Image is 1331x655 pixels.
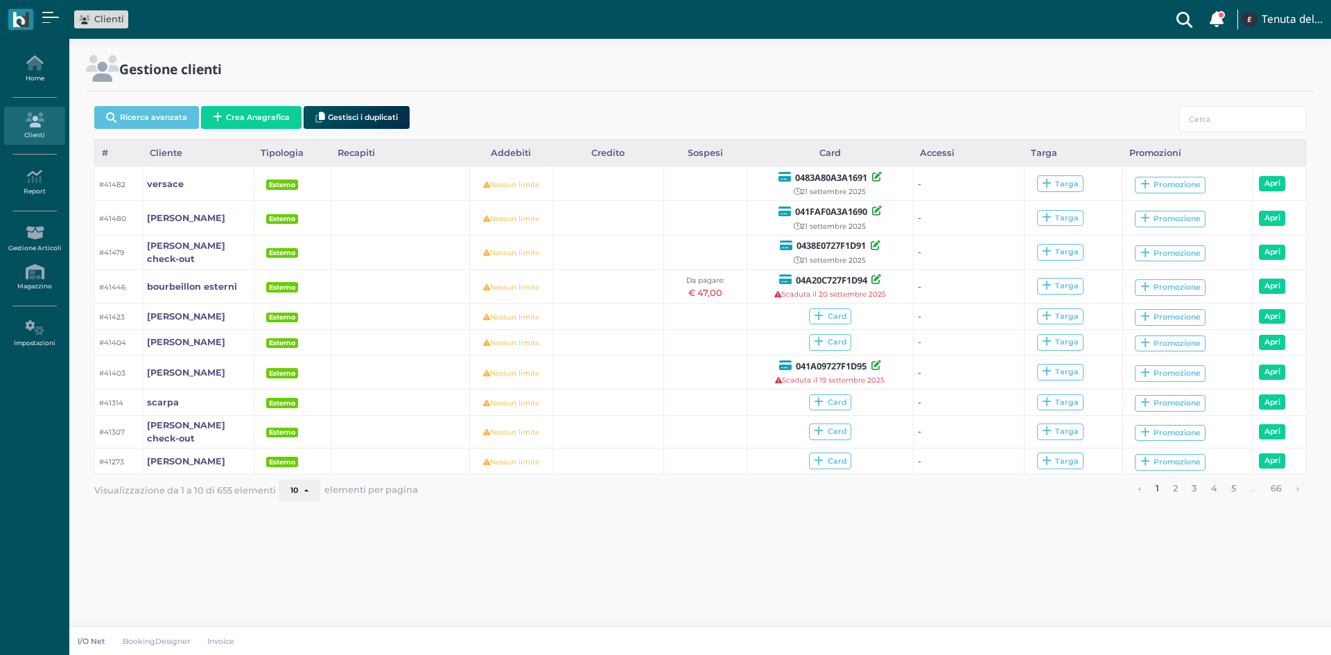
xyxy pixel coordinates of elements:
[1262,14,1323,26] h4: Tenuta del Barco
[483,214,539,223] small: Nessun limite
[99,180,125,189] small: #41482
[269,313,295,321] b: Esterno
[1042,179,1079,189] div: Targa
[269,399,295,407] b: Esterno
[147,366,225,379] a: [PERSON_NAME]
[483,428,539,437] small: Nessun limite
[796,274,867,286] b: 04A20C727F1D94
[913,140,1024,166] div: Accessi
[1169,480,1183,498] a: alla pagina 2
[94,106,199,129] button: Ricerca avanzata
[809,334,851,351] span: Card
[290,486,298,496] span: 10
[1233,612,1319,643] iframe: Help widget launcher
[913,415,1024,448] td: -
[469,140,553,166] div: Addebiti
[686,276,724,285] small: Da pagare:
[331,140,469,166] div: Recapiti
[147,419,250,445] a: [PERSON_NAME] check-out
[147,397,179,408] b: scarpa
[794,222,866,231] small: 21 settembre 2025
[1259,365,1285,380] a: Apri
[809,394,851,411] span: Card
[1042,311,1079,322] div: Targa
[913,304,1024,329] td: -
[1259,309,1285,324] a: Apri
[913,390,1024,415] td: -
[1259,176,1285,191] a: Apri
[483,283,539,292] small: Nessun limite
[99,428,125,437] small: #41307
[143,140,254,166] div: Cliente
[747,140,913,166] div: Card
[795,205,867,218] b: 041FAF0A3A1690
[775,376,885,385] small: Scaduta il 19 settembre 2025
[279,480,418,502] div: elementi per pagina
[1140,180,1201,190] div: Promozione
[119,62,222,76] h2: Gestione clienti
[913,329,1024,355] td: -
[1042,426,1079,437] div: Targa
[99,369,125,378] small: #41403
[1242,12,1257,27] img: ...
[483,399,539,408] small: Nessun limite
[1042,456,1079,466] div: Targa
[795,171,867,184] b: 0483A80A3A1691
[483,457,539,466] small: Nessun limite
[269,428,295,436] b: Esterno
[1140,428,1201,438] div: Promozione
[147,367,225,378] b: [PERSON_NAME]
[809,453,851,469] span: Card
[1140,312,1201,322] div: Promozione
[809,423,851,440] span: Card
[99,338,126,347] small: #41404
[1140,338,1201,349] div: Promozione
[147,211,225,225] a: [PERSON_NAME]
[99,214,126,223] small: #41480
[147,311,225,322] b: [PERSON_NAME]
[797,239,866,252] b: 0438E0727F1D91
[79,12,124,26] a: Clienti
[1259,394,1285,410] a: Apri
[1179,106,1306,132] input: Cerca
[1140,213,1201,224] div: Promozione
[483,180,539,189] small: Nessun limite
[99,248,124,257] small: #41479
[663,140,747,166] div: Sospesi
[269,181,295,189] b: Esterno
[99,283,125,292] small: #41446
[1151,480,1163,498] a: alla pagina 1
[4,220,64,258] a: Gestione Articoli
[913,270,1024,304] td: -
[1239,3,1323,36] a: ... Tenuta del Barco
[4,50,64,88] a: Home
[269,249,295,256] b: Esterno
[1206,480,1221,498] a: alla pagina 4
[99,399,123,408] small: #41314
[4,259,64,297] a: Magazzino
[483,313,539,322] small: Nessun limite
[147,455,225,468] a: [PERSON_NAME]
[1259,424,1285,439] a: Apri
[147,396,179,409] a: scarpa
[483,248,539,257] small: Nessun limite
[94,481,276,500] span: Visualizzazione da 1 a 10 di 655 elementi
[147,456,225,466] b: [PERSON_NAME]
[94,12,124,26] span: Clienti
[147,335,225,349] a: [PERSON_NAME]
[1188,480,1201,498] a: alla pagina 3
[1042,247,1079,257] div: Targa
[774,290,886,299] small: Scaduta il 20 settembre 2025
[1140,368,1201,378] div: Promozione
[269,458,295,466] b: Esterno
[99,457,124,466] small: #41273
[796,360,867,372] b: 041A09727F1D95
[794,187,866,196] small: 21 settembre 2025
[254,140,331,166] div: Tipologia
[269,369,295,377] b: Esterno
[483,369,539,378] small: Nessun limite
[147,420,225,444] b: [PERSON_NAME] check-out
[1259,335,1285,350] a: Apri
[1140,457,1201,467] div: Promozione
[147,337,225,347] b: [PERSON_NAME]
